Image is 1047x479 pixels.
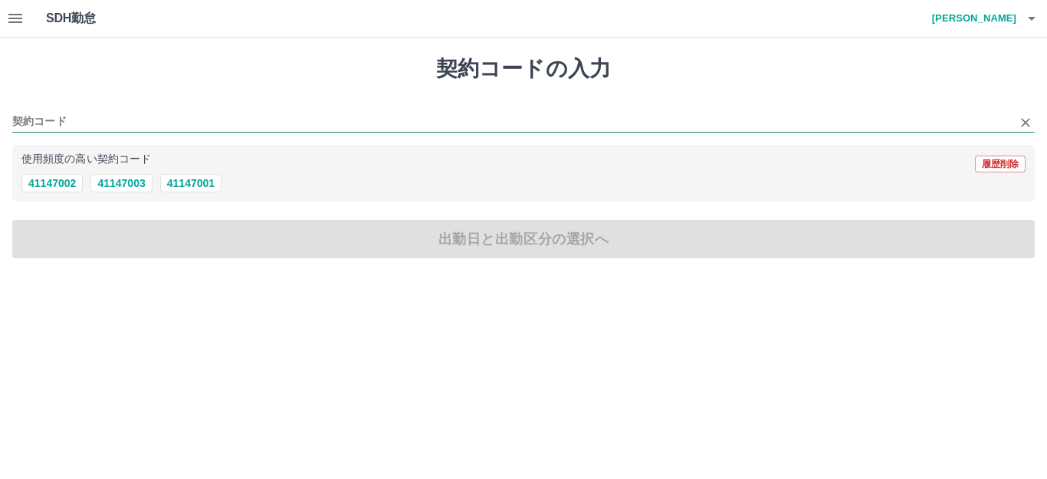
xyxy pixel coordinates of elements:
[975,156,1026,172] button: 履歴削除
[90,174,152,192] button: 41147003
[21,154,151,165] p: 使用頻度の高い契約コード
[12,56,1035,82] h1: 契約コードの入力
[1015,112,1036,133] button: Clear
[21,174,83,192] button: 41147002
[160,174,222,192] button: 41147001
